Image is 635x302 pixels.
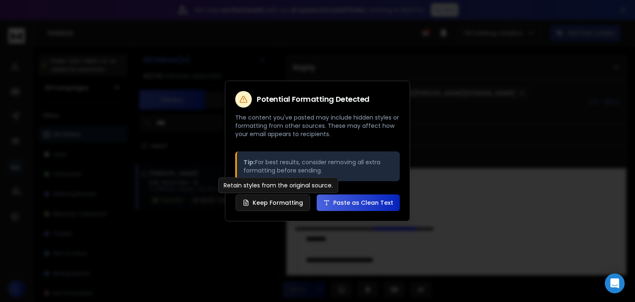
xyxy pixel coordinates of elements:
h2: Potential Formatting Detected [257,96,370,103]
p: For best results, consider removing all extra formatting before sending. [243,158,393,175]
button: Keep Formatting [236,194,310,211]
button: Paste as Clean Text [317,194,400,211]
div: Open Intercom Messenger [605,273,625,293]
strong: Tip: [243,158,255,166]
p: The content you've pasted may include hidden styles or formatting from other sources. These may a... [235,113,400,138]
div: Retain styles from the original source. [218,177,338,193]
